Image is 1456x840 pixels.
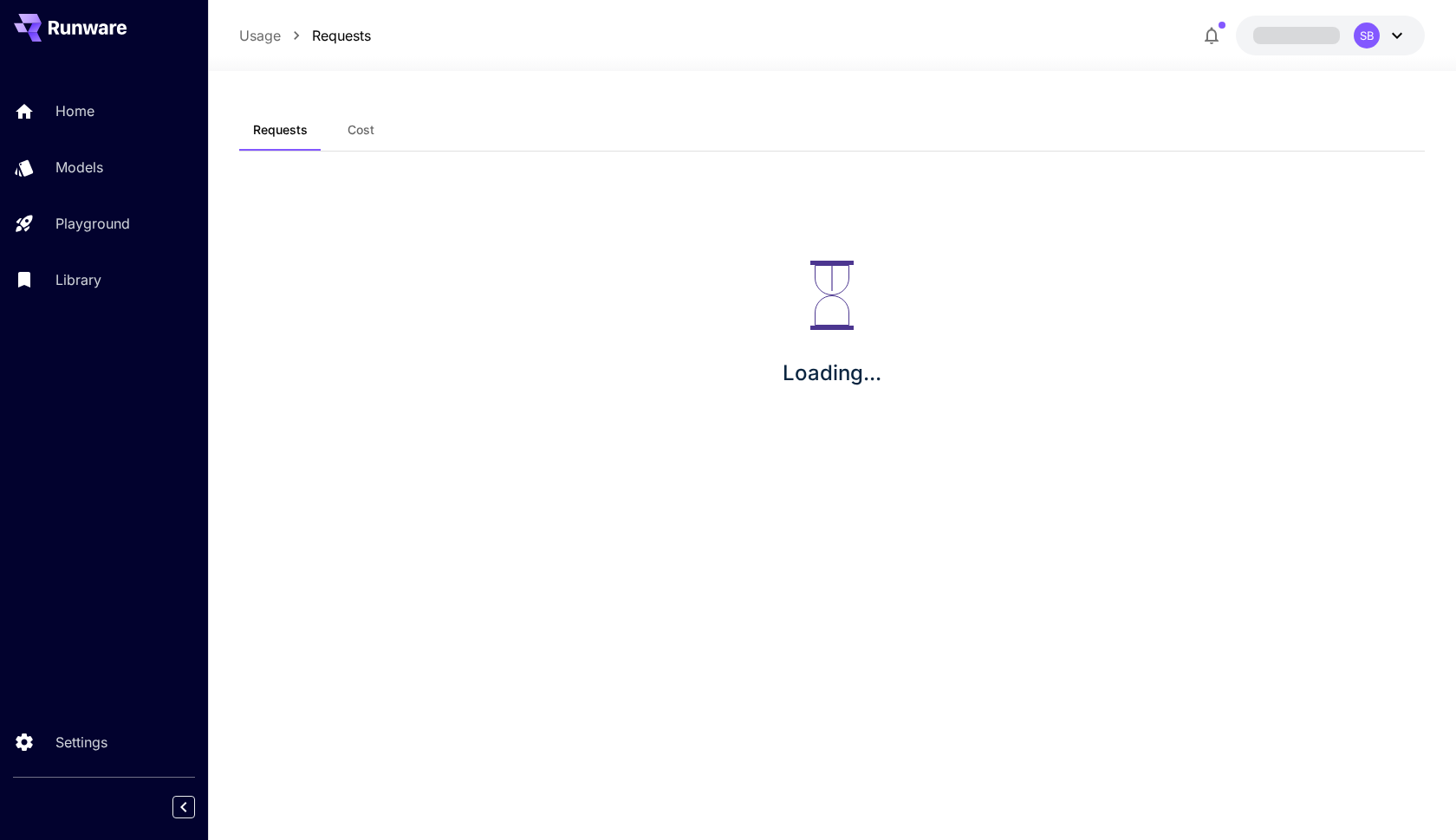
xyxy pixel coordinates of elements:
button: Collapse sidebar [172,796,195,818]
div: SB [1354,23,1380,48]
a: Requests [312,25,371,46]
p: Settings [55,732,107,753]
span: Cost [348,122,374,138]
div: Collapse sidebar [185,792,208,823]
p: Loading... [783,358,881,389]
p: Home [55,100,94,121]
a: Usage [239,25,281,46]
button: SB [1236,16,1425,55]
nav: breadcrumb [239,25,371,46]
span: Requests [253,122,308,138]
p: Library [55,269,101,290]
p: Playground [55,213,130,234]
p: Models [55,157,103,178]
